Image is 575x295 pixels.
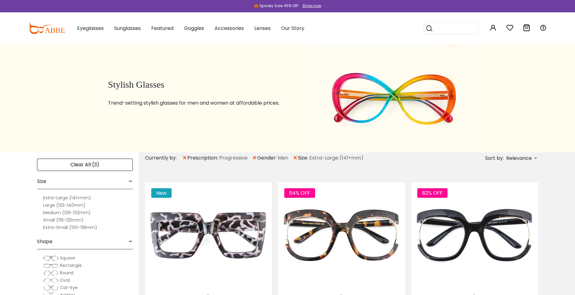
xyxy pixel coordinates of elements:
img: Tortoise Imani - Plastic ,Universal Bridge Fit [145,182,272,288]
span: Sort by: [485,155,504,162]
img: Tortoise Johnson - Plastic ,Universal Bridge Fit [278,182,405,288]
span: Goggles [184,25,204,32]
span: prescription: [187,154,219,162]
span: Oval [60,277,70,283]
span: Rectangle [60,262,82,268]
label: Large (133-140mm) [43,202,85,209]
span: 64% OFF [284,188,315,198]
span: Round [60,270,73,276]
h1: Stylish Glasses [108,79,300,90]
label: Extra-Large (141+mm) [43,194,91,202]
span: × [293,152,298,164]
div: Shop now [302,3,321,9]
span: × [252,152,257,164]
img: Round.png [43,270,59,276]
span: Eyeglasses [77,25,104,32]
span: Size [37,174,46,189]
span: Square [60,255,75,261]
span: - [129,174,133,189]
a: Shop now [299,3,321,8]
span: gender: [257,154,278,162]
div: Currently by: [145,152,182,164]
img: Black Scabioly - Plastic ,Universal Bridge Fit [411,182,538,288]
div: 🎃 Spooky Sale 45% Off! [254,3,298,9]
img: Oval.png [43,277,59,284]
span: Sunglasses [114,25,141,32]
span: × [182,152,187,164]
img: Rectangle.png [43,263,59,269]
img: stylish glasses [315,44,472,152]
span: Accessories [215,25,244,32]
span: 82% OFF [417,188,448,198]
img: Cat-Eye.png [43,285,59,291]
span: Extra-Large (141+mm) [309,154,364,162]
div: Clear All (3) [37,159,133,171]
img: abbeglasses.com [28,23,65,34]
label: Extra-Small (100-118mm) [43,224,97,231]
span: Shape [37,234,52,249]
span: Cat-Eye [60,285,78,291]
label: Medium (126-132mm) [43,209,91,216]
span: Progressive [219,154,248,162]
p: Trend-setting stylish glasses for men and women at affordable prices. [108,99,300,107]
span: Featured [151,25,173,32]
span: Lenses [254,25,271,32]
span: size: [298,154,309,162]
label: Small (119-125mm) [43,216,84,224]
span: - [129,234,133,249]
span: Men [278,154,288,162]
span: Relevance [506,153,532,164]
span: New [151,188,172,198]
img: Square.png [43,255,59,261]
span: Our Story [281,25,304,32]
